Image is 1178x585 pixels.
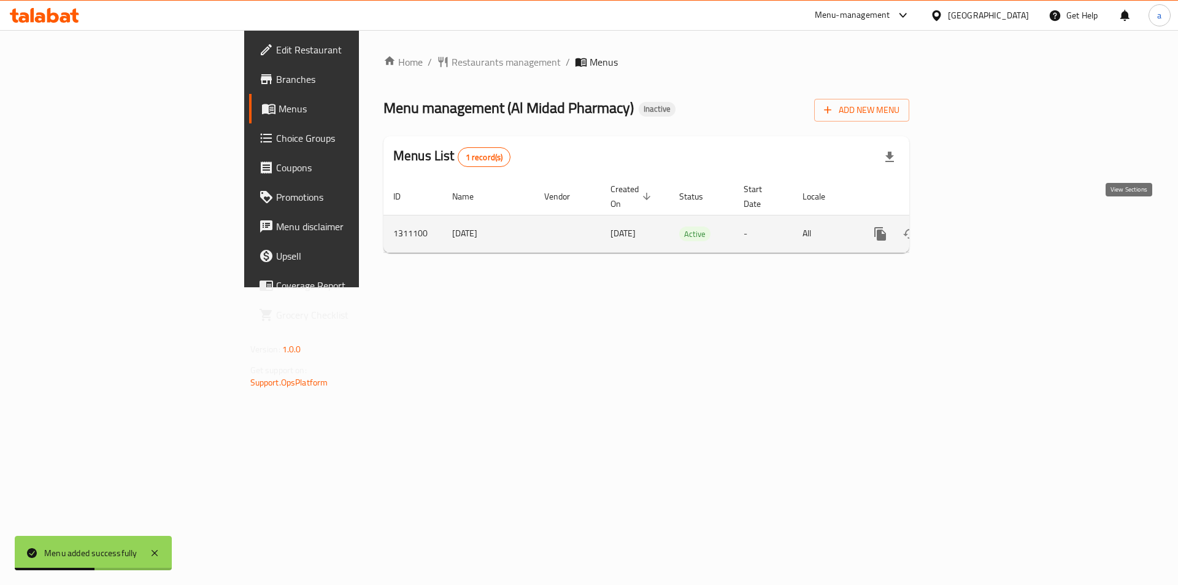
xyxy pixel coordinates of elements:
[249,182,441,212] a: Promotions
[566,55,570,69] li: /
[383,55,909,69] nav: breadcrumb
[276,219,431,234] span: Menu disclaimer
[639,102,676,117] div: Inactive
[437,55,561,69] a: Restaurants management
[383,94,634,122] span: Menu management ( Al Midad Pharmacy )
[803,189,841,204] span: Locale
[276,308,431,322] span: Grocery Checklist
[249,64,441,94] a: Branches
[452,55,561,69] span: Restaurants management
[639,104,676,114] span: Inactive
[544,189,586,204] span: Vendor
[383,178,993,253] table: enhanced table
[610,225,636,241] span: [DATE]
[793,215,856,252] td: All
[249,153,441,182] a: Coupons
[276,72,431,87] span: Branches
[282,341,301,357] span: 1.0.0
[442,215,534,252] td: [DATE]
[948,9,1029,22] div: [GEOGRAPHIC_DATA]
[250,374,328,390] a: Support.OpsPlatform
[393,147,510,167] h2: Menus List
[814,99,909,122] button: Add New Menu
[276,190,431,204] span: Promotions
[875,142,904,172] div: Export file
[1157,9,1161,22] span: a
[824,103,899,118] span: Add New Menu
[276,249,431,263] span: Upsell
[679,189,719,204] span: Status
[249,300,441,330] a: Grocery Checklist
[44,546,137,560] div: Menu added successfully
[744,182,778,211] span: Start Date
[590,55,618,69] span: Menus
[815,8,890,23] div: Menu-management
[866,219,895,249] button: more
[249,123,441,153] a: Choice Groups
[250,362,307,378] span: Get support on:
[856,178,993,215] th: Actions
[679,227,710,241] div: Active
[249,35,441,64] a: Edit Restaurant
[458,147,511,167] div: Total records count
[250,341,280,357] span: Version:
[276,160,431,175] span: Coupons
[276,278,431,293] span: Coverage Report
[276,42,431,57] span: Edit Restaurant
[458,152,510,163] span: 1 record(s)
[452,189,490,204] span: Name
[679,227,710,241] span: Active
[393,189,417,204] span: ID
[249,241,441,271] a: Upsell
[610,182,655,211] span: Created On
[276,131,431,145] span: Choice Groups
[249,271,441,300] a: Coverage Report
[249,212,441,241] a: Menu disclaimer
[895,219,925,249] button: Change Status
[249,94,441,123] a: Menus
[279,101,431,116] span: Menus
[734,215,793,252] td: -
